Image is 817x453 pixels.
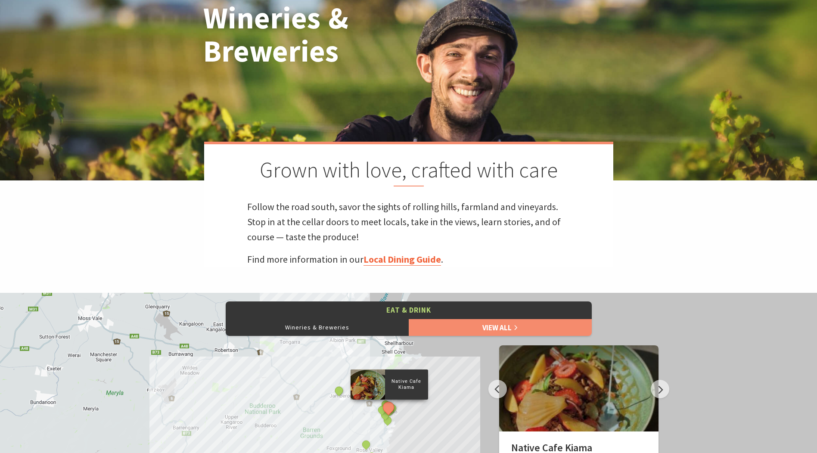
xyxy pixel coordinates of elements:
[247,157,570,186] h2: Grown with love, crafted with care
[203,1,447,68] h1: Wineries & Breweries
[385,377,428,391] p: Native Cafe Kiama
[379,410,391,421] button: See detail about The Brooding Italian
[488,380,507,398] button: Previous
[363,253,441,266] a: Local Dining Guide
[409,319,592,336] a: View All
[382,415,393,426] button: See detail about Cin Cin Wine Bar
[333,385,344,396] button: See detail about Jamberoo Pub
[651,380,669,398] button: Next
[360,439,371,450] button: See detail about Schottlanders Wagyu Beef
[247,199,570,245] p: Follow the road south, savor the sights of rolling hills, farmland and vineyards. Stop in at the ...
[382,405,394,416] button: See detail about Silica Restaurant and Bar
[247,252,570,267] p: Find more information in our .
[226,301,592,319] button: Eat & Drink
[380,399,396,415] button: See detail about Native Cafe Kiama
[376,404,388,416] button: See detail about Green Caffeen
[226,319,409,336] button: Wineries & Breweries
